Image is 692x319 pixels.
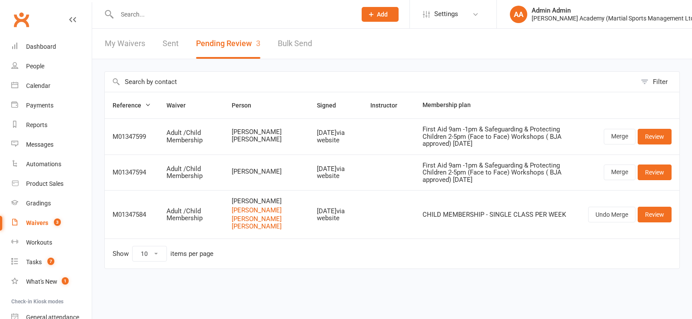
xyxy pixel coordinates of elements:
div: First Aid 9am -1pm & Safeguarding & Protecting Children 2-5pm (Face to Face) Workshops ( BJA appr... [423,126,572,148]
div: Product Sales [26,180,63,187]
button: Reference [113,100,151,111]
a: Merge [604,165,635,180]
div: [DATE] via website [317,129,354,144]
div: What's New [26,278,57,285]
span: Settings [434,4,458,24]
span: Add [377,11,388,18]
a: Sent [163,29,179,59]
div: First Aid 9am -1pm & Safeguarding & Protecting Children 2-5pm (Face to Face) Workshops ( BJA appr... [423,162,572,184]
div: Gradings [26,200,51,207]
div: Tasks [26,259,42,265]
div: People [26,63,44,70]
div: Filter [653,77,668,87]
div: [DATE] via website [317,208,354,222]
a: People [11,57,92,76]
div: Payments [26,102,53,109]
a: My Waivers [105,29,145,59]
button: Waiver [166,100,195,111]
div: Waivers [26,219,48,226]
div: M01347584 [113,211,151,218]
span: [PERSON_NAME] [232,168,301,175]
a: Product Sales [11,174,92,194]
div: Reports [26,121,47,128]
a: Bulk Send [278,29,312,59]
a: What's New1 [11,272,92,292]
button: Undo Merge [588,207,635,222]
div: Calendar [26,82,50,89]
div: M01347599 [113,133,151,141]
a: Calendar [11,76,92,96]
button: Pending Review3 [196,29,260,59]
a: Dashboard [11,37,92,57]
a: [PERSON_NAME] [232,207,301,214]
a: Workouts [11,233,92,252]
div: Automations [26,161,61,168]
div: Show [113,246,213,262]
div: Adult /Child Membership [166,129,216,144]
span: Reference [113,102,151,109]
a: Merge [604,129,635,144]
input: Search by contact [105,72,636,92]
a: Review [638,207,672,222]
button: Filter [636,72,679,92]
div: Messages [26,141,53,148]
a: Messages [11,135,92,154]
div: Dashboard [26,43,56,50]
span: Instructor [370,102,407,109]
span: [PERSON_NAME] [232,198,301,205]
div: items per page [170,250,213,258]
span: 7 [47,258,54,265]
a: Gradings [11,194,92,213]
a: Payments [11,96,92,115]
span: 1 [62,277,69,285]
a: [PERSON_NAME] [PERSON_NAME] [232,215,301,230]
span: 3 [256,39,260,48]
a: Clubworx [10,9,32,30]
button: Person [232,100,261,111]
span: Waiver [166,102,195,109]
th: Membership plan [415,92,580,118]
div: Workouts [26,239,52,246]
input: Search... [114,8,350,20]
a: Automations [11,154,92,174]
a: Reports [11,115,92,135]
div: [DATE] via website [317,165,354,180]
div: AA [510,6,527,23]
span: [PERSON_NAME] [PERSON_NAME] [232,128,301,143]
a: Waivers 3 [11,213,92,233]
div: M01347594 [113,169,151,176]
span: 3 [54,218,61,226]
button: Instructor [370,100,407,111]
a: Review [638,165,672,180]
div: Adult /Child Membership [166,165,216,180]
span: Signed [317,102,346,109]
div: Adult /Child Membership [166,208,216,222]
a: Tasks 7 [11,252,92,272]
a: Review [638,129,672,144]
button: Signed [317,100,346,111]
span: Person [232,102,261,109]
div: CHILD MEMBERSHIP - SINGLE CLASS PER WEEK [423,211,572,218]
button: Add [362,7,399,22]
